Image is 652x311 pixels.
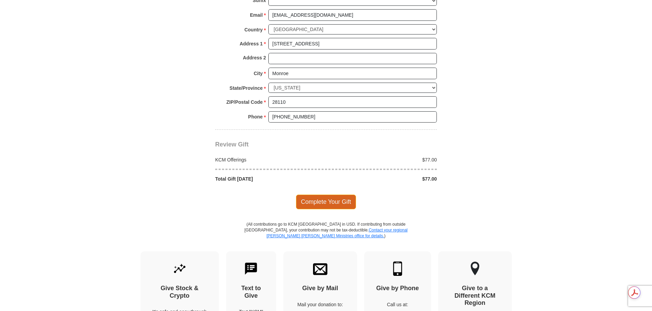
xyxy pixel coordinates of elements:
img: give-by-stock.svg [173,261,187,276]
h4: Give Stock & Crypto [152,285,207,299]
strong: Address 2 [243,53,266,62]
div: KCM Offerings [212,156,326,163]
div: $77.00 [326,175,441,182]
strong: City [254,69,263,78]
h4: Give by Phone [376,285,419,292]
img: text-to-give.svg [244,261,258,276]
strong: Email [250,10,263,20]
img: mobile.svg [390,261,405,276]
span: Complete Your Gift [296,195,356,209]
a: Contact your regional [PERSON_NAME] [PERSON_NAME] Ministries office for details. [266,228,407,238]
strong: Country [244,25,263,34]
h4: Text to Give [238,285,265,299]
span: Review Gift [215,141,249,148]
img: envelope.svg [313,261,327,276]
strong: Address 1 [240,39,263,48]
h4: Give to a Different KCM Region [450,285,500,307]
strong: State/Province [229,83,263,93]
div: Total Gift [DATE] [212,175,326,182]
strong: ZIP/Postal Code [226,97,263,107]
p: Call us at: [376,301,419,308]
p: Mail your donation to: [295,301,345,308]
img: other-region [470,261,480,276]
p: (All contributions go to KCM [GEOGRAPHIC_DATA] in USD. If contributing from outside [GEOGRAPHIC_D... [244,222,408,251]
strong: Phone [248,112,263,122]
div: $77.00 [326,156,441,163]
h4: Give by Mail [295,285,345,292]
